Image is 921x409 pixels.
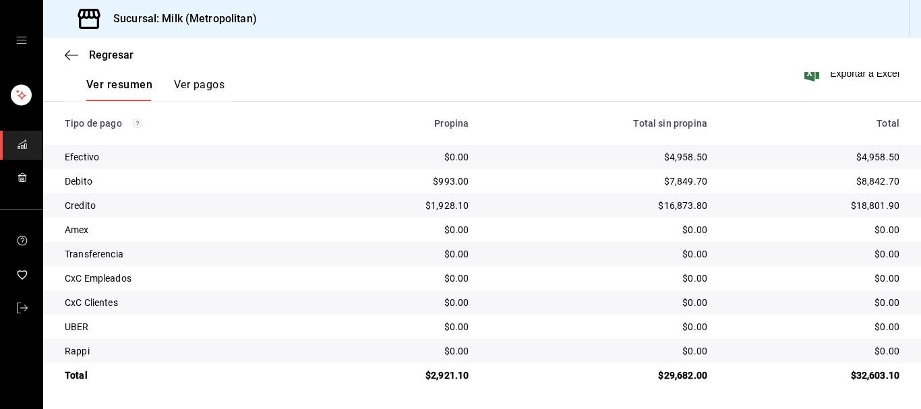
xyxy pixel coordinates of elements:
button: open drawer [16,35,27,46]
div: $0.00 [328,344,469,358]
div: $8,842.70 [729,175,899,188]
div: CxC Clientes [65,296,307,309]
button: Regresar [65,49,133,61]
div: Efectivo [65,150,307,164]
div: $0.00 [729,247,899,261]
div: $0.00 [729,223,899,237]
div: $0.00 [328,272,469,285]
div: Transferencia [65,247,307,261]
div: navigation tabs [86,78,225,101]
button: Ver pagos [174,78,225,101]
div: $1,928.10 [328,199,469,212]
h3: Sucursal: Milk (Metropolitan) [102,11,257,27]
div: Total [729,118,899,129]
div: $7,849.70 [490,175,707,188]
div: $29,682.00 [490,369,707,382]
div: $0.00 [328,223,469,237]
div: $0.00 [729,320,899,334]
div: $0.00 [328,247,469,261]
div: $0.00 [490,296,707,309]
div: Total [65,369,307,382]
svg: Los pagos realizados con Pay y otras terminales son montos brutos. [133,119,142,128]
div: Tipo de pago [65,118,307,129]
div: $0.00 [490,223,707,237]
div: $0.00 [328,296,469,309]
div: $0.00 [490,320,707,334]
div: $4,958.50 [490,150,707,164]
button: Exportar a Excel [807,65,899,82]
div: $16,873.80 [490,199,707,212]
div: $0.00 [729,272,899,285]
div: $4,958.50 [729,150,899,164]
div: Total sin propina [490,118,707,129]
div: $0.00 [729,296,899,309]
div: Amex [65,223,307,237]
div: $2,921.10 [328,369,469,382]
button: Ver resumen [86,78,152,101]
div: $32,603.10 [729,369,899,382]
span: Regresar [89,49,133,61]
div: Rappi [65,344,307,358]
div: CxC Empleados [65,272,307,285]
div: $0.00 [729,344,899,358]
div: Credito [65,199,307,212]
div: $0.00 [490,344,707,358]
div: Propina [328,118,469,129]
div: $18,801.90 [729,199,899,212]
div: $0.00 [490,272,707,285]
div: $0.00 [490,247,707,261]
div: Debito [65,175,307,188]
div: UBER [65,320,307,334]
div: $0.00 [328,150,469,164]
div: $993.00 [328,175,469,188]
div: $0.00 [328,320,469,334]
